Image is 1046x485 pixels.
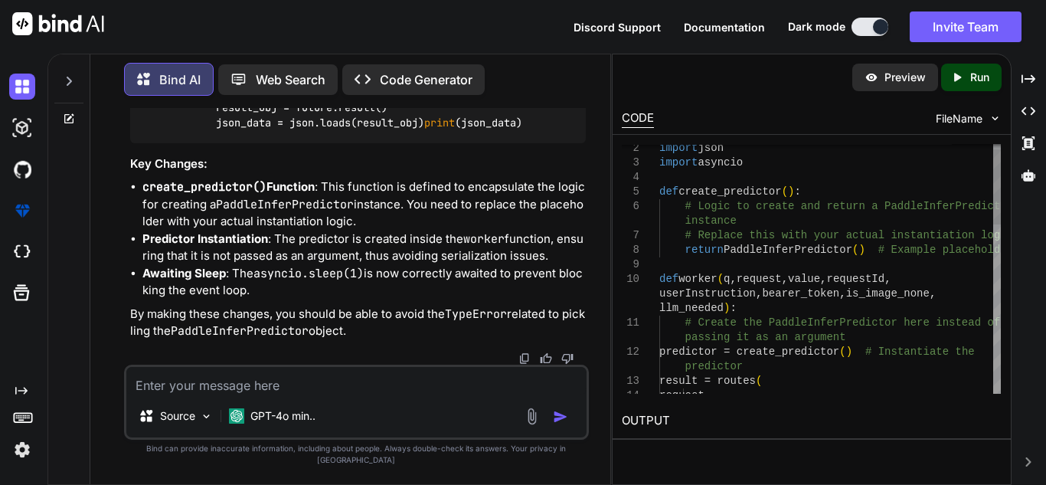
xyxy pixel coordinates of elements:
[613,403,1011,439] h2: OUTPUT
[574,21,661,34] span: Discord Support
[930,287,936,300] span: ,
[659,389,704,401] span: request
[865,346,975,358] span: # Instantiate the
[9,115,35,141] img: darkAi-studio
[839,287,845,300] span: ,
[130,306,586,340] p: By making these changes, you should be able to avoid the related to pickling the object.
[9,437,35,463] img: settings
[622,257,639,272] div: 9
[12,12,104,35] img: Bind AI
[142,179,586,231] li: : This function is defined to encapsulate the logic for creating a instance. You need to replace ...
[884,273,891,285] span: ,
[724,244,852,256] span: PaddleInferPredictor
[424,116,455,129] span: print
[730,273,736,285] span: ,
[685,215,737,227] span: instance
[622,141,639,156] div: 2
[9,156,35,182] img: githubDark
[622,374,639,388] div: 13
[698,142,724,154] span: json
[622,345,639,359] div: 12
[684,19,765,35] button: Documentation
[678,273,717,285] span: worker
[160,408,195,424] p: Source
[622,272,639,287] div: 10
[685,316,1001,329] span: # Create the PaddleInferPredictor here instead of
[622,156,639,170] div: 3
[561,352,574,365] img: dislike
[142,179,266,195] code: create_predictor()
[820,273,826,285] span: ,
[540,352,552,365] img: like
[717,273,724,285] span: (
[142,266,226,280] strong: Awaiting Sleep
[9,198,35,224] img: premium
[659,302,724,314] span: llm_needed
[124,443,589,466] p: Bind can provide inaccurate information, including about people. Always double-check its answers....
[130,156,586,173] h3: Key Changes:
[659,142,698,154] span: import
[756,287,762,300] span: ,
[762,287,839,300] span: bearer_token
[445,306,507,322] code: TypeError
[788,19,845,34] span: Dark mode
[463,231,505,247] code: worker
[839,346,845,358] span: (
[788,273,820,285] span: value
[737,273,782,285] span: request
[685,229,1007,241] span: # Replace this with your actual instantiation logi
[171,323,309,339] code: PaddleInferPredictor
[622,316,639,330] div: 11
[659,346,839,358] span: predictor = create_predictor
[523,408,541,425] img: attachment
[9,74,35,100] img: darkChat
[698,156,743,169] span: asyncio
[827,273,885,285] span: requestId
[256,70,325,89] p: Web Search
[704,389,711,401] span: ,
[782,273,788,285] span: ,
[846,287,930,300] span: is_image_none
[659,273,678,285] span: def
[142,265,586,300] li: : The is now correctly awaited to prevent blocking the event loop.
[730,302,736,314] span: :
[659,375,756,387] span: result = routes
[724,273,730,285] span: q
[622,228,639,243] div: 7
[852,244,858,256] span: (
[678,185,781,198] span: create_predictor
[794,185,800,198] span: :
[846,346,852,358] span: )
[724,302,730,314] span: )
[685,331,846,343] span: passing it as an argument
[622,243,639,257] div: 8
[200,410,213,423] img: Pick Models
[142,231,586,265] li: : The predictor is created inside the function, ensuring that it is not passed as an argument, th...
[685,200,1007,212] span: # Logic to create and return a PaddleInferPredicto
[970,70,989,85] p: Run
[253,266,364,281] code: asyncio.sleep(1)
[782,185,788,198] span: (
[659,287,756,300] span: userInstruction
[685,360,744,372] span: predictor
[685,244,724,256] span: return
[659,185,678,198] span: def
[936,111,982,126] span: FileName
[159,70,201,89] p: Bind AI
[553,409,568,424] img: icon
[756,375,762,387] span: (
[622,185,639,199] div: 5
[380,70,472,89] p: Code Generator
[989,112,1002,125] img: chevron down
[659,156,698,169] span: import
[788,185,794,198] span: )
[858,244,865,256] span: )
[878,244,1013,256] span: # Example placeholder
[142,179,315,194] strong: Function
[622,199,639,214] div: 6
[142,231,268,246] strong: Predictor Instantiation
[622,110,654,128] div: CODE
[684,21,765,34] span: Documentation
[622,170,639,185] div: 4
[9,239,35,265] img: cloudideIcon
